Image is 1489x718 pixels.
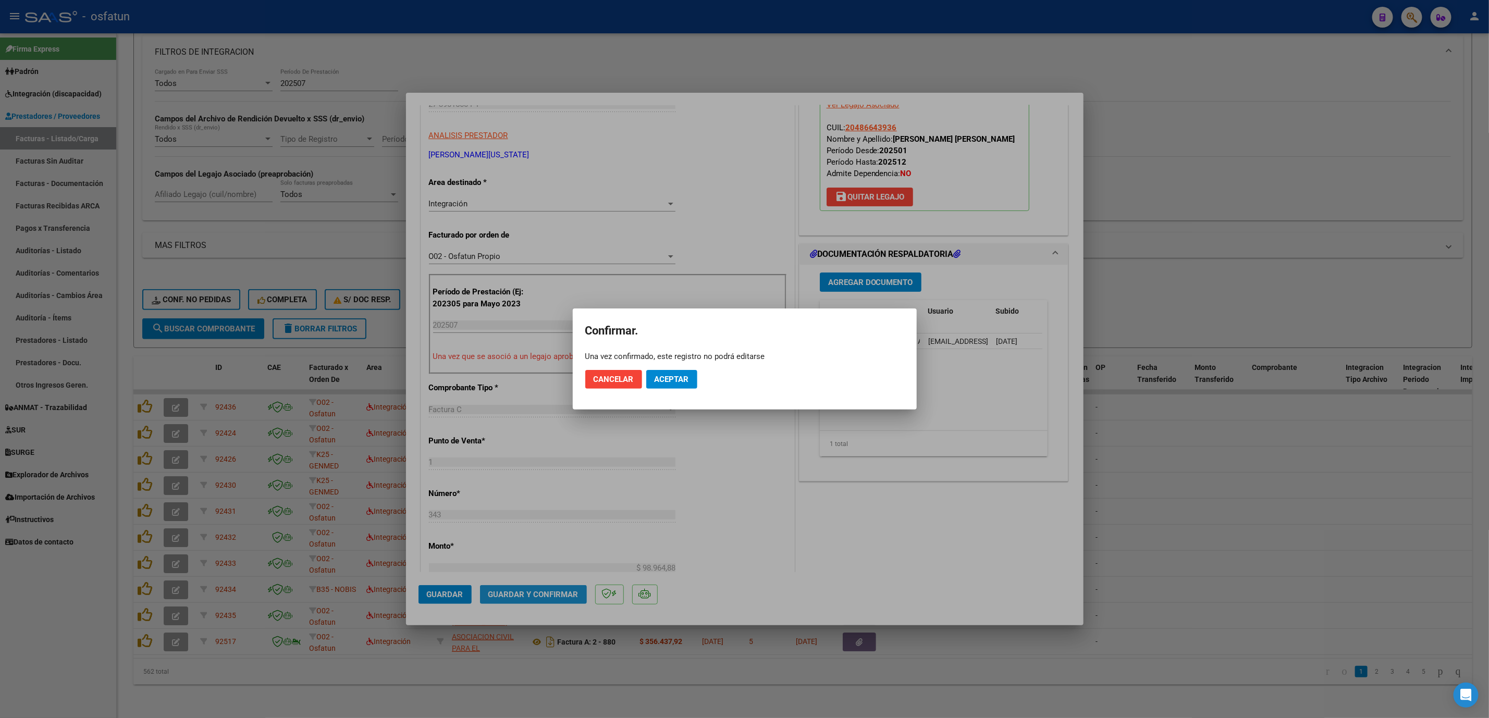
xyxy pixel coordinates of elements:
[646,370,697,389] button: Aceptar
[585,321,904,341] h2: Confirmar.
[585,370,642,389] button: Cancelar
[655,375,689,384] span: Aceptar
[594,375,634,384] span: Cancelar
[1454,683,1479,708] div: Open Intercom Messenger
[585,351,904,362] div: Una vez confirmado, este registro no podrá editarse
